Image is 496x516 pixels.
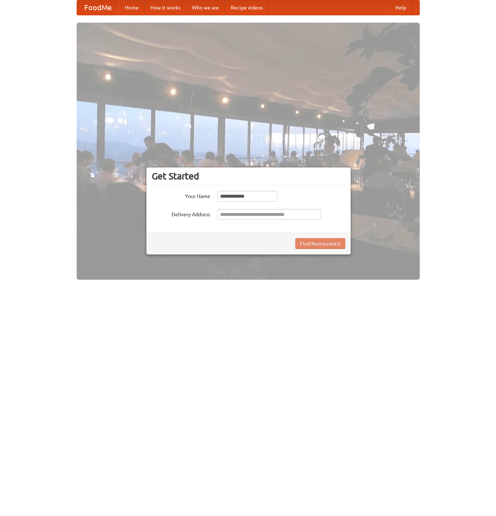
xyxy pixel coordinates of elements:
[77,0,119,15] a: FoodMe
[295,238,345,249] button: Find Restaurants!
[186,0,225,15] a: Who we are
[389,0,412,15] a: Help
[119,0,145,15] a: Home
[152,209,210,218] label: Delivery Address
[225,0,269,15] a: Recipe videos
[145,0,186,15] a: How it works
[152,171,345,182] h3: Get Started
[152,191,210,200] label: Your Name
